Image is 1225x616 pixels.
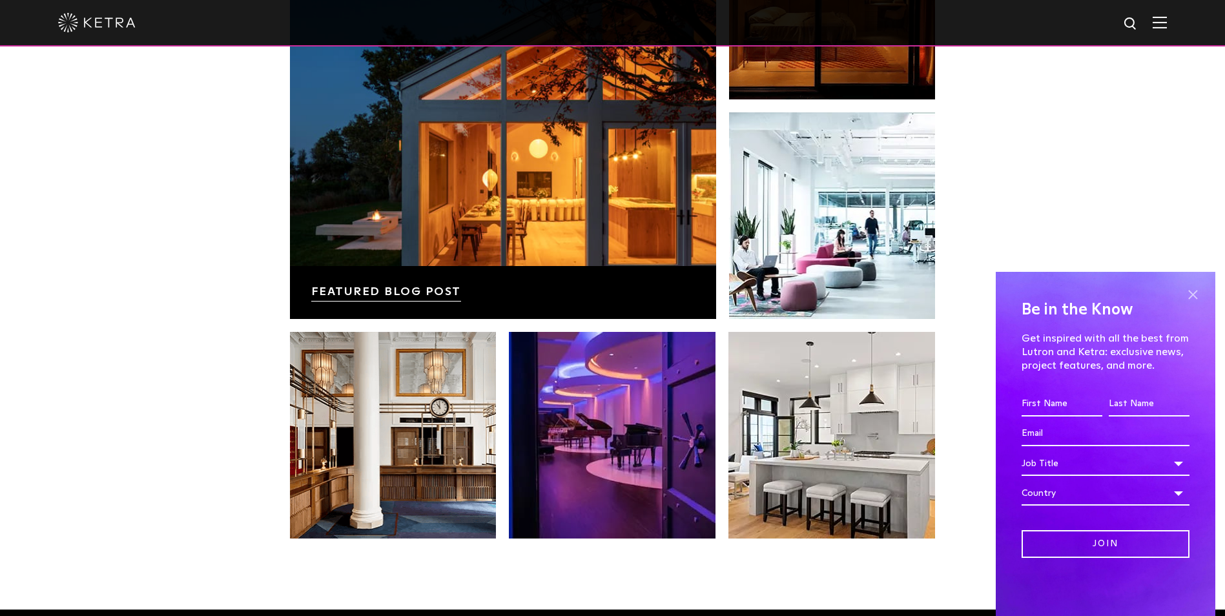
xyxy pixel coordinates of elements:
[1109,392,1189,416] input: Last Name
[1022,481,1189,506] div: Country
[58,13,136,32] img: ketra-logo-2019-white
[1022,451,1189,476] div: Job Title
[1022,298,1189,322] h4: Be in the Know
[1123,16,1139,32] img: search icon
[1022,422,1189,446] input: Email
[1153,16,1167,28] img: Hamburger%20Nav.svg
[1022,530,1189,558] input: Join
[1022,392,1102,416] input: First Name
[1022,332,1189,372] p: Get inspired with all the best from Lutron and Ketra: exclusive news, project features, and more.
